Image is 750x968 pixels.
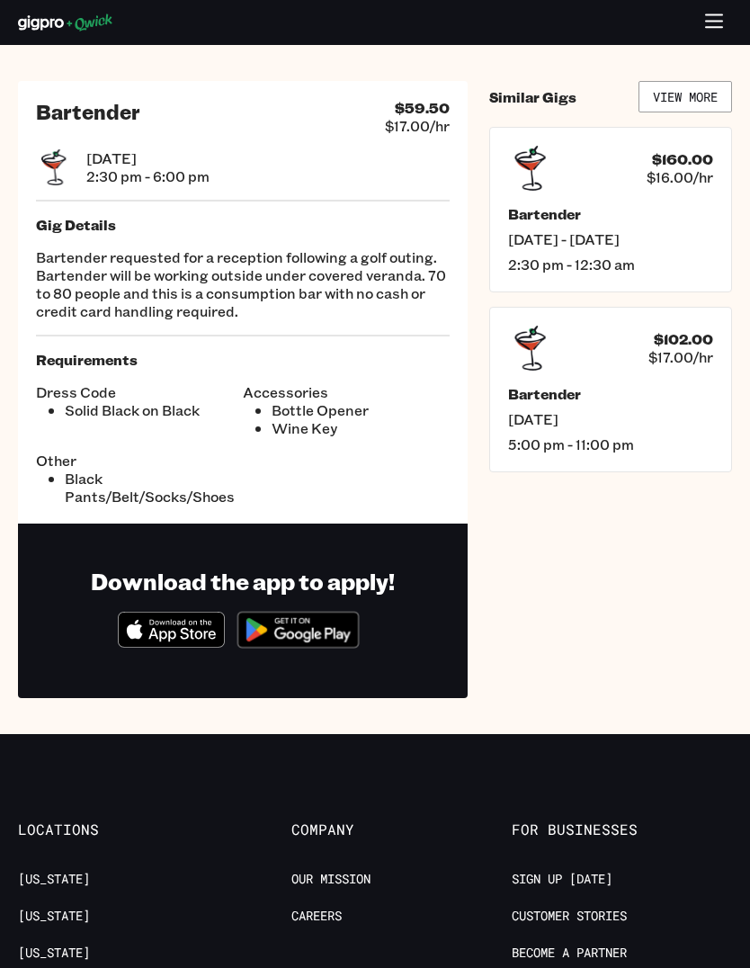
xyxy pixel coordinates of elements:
h4: $160.00 [652,150,713,168]
li: Black Pants/Belt/Socks/Shoes [65,470,243,506]
a: [US_STATE] [18,908,90,925]
a: Download on the App Store [118,632,226,651]
a: $160.00$16.00/hrBartender[DATE] - [DATE]2:30 pm - 12:30 am [489,127,732,292]
h4: $59.50 [395,99,450,117]
span: [DATE] [508,410,713,428]
img: Get it on Google Play [228,603,368,657]
span: For Businesses [512,820,732,838]
p: Bartender requested for a reception following a golf outing. Bartender will be working outside un... [36,248,450,320]
li: Bottle Opener [272,401,450,419]
a: $102.00$17.00/hrBartender[DATE]5:00 pm - 11:00 pm [489,307,732,472]
span: [DATE] [86,149,210,167]
a: View More [638,81,732,112]
h1: Download the app to apply! [91,567,395,596]
span: Dress Code [36,383,243,401]
h5: Bartender [508,385,713,403]
a: Our Mission [291,871,371,888]
span: $17.00/hr [385,117,450,135]
h5: Gig Details [36,216,450,234]
span: Accessories [243,383,450,401]
h2: Bartender [36,99,140,124]
span: Locations [18,820,238,838]
a: [US_STATE] [18,945,90,962]
h5: Bartender [508,205,713,223]
span: $17.00/hr [648,348,713,366]
h4: Similar Gigs [489,88,576,106]
span: $16.00/hr [647,168,713,186]
a: Sign up [DATE] [512,871,612,888]
span: [DATE] - [DATE] [508,230,713,248]
a: Careers [291,908,342,925]
a: [US_STATE] [18,871,90,888]
h5: Requirements [36,351,450,369]
li: Wine Key [272,419,450,437]
span: Company [291,820,512,838]
span: 5:00 pm - 11:00 pm [508,435,713,453]
a: Become a Partner [512,945,627,962]
span: 2:30 pm - 6:00 pm [86,167,210,185]
h4: $102.00 [654,330,713,348]
span: 2:30 pm - 12:30 am [508,255,713,273]
li: Solid Black on Black [65,401,243,419]
span: Other [36,452,243,470]
a: Customer stories [512,908,627,925]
